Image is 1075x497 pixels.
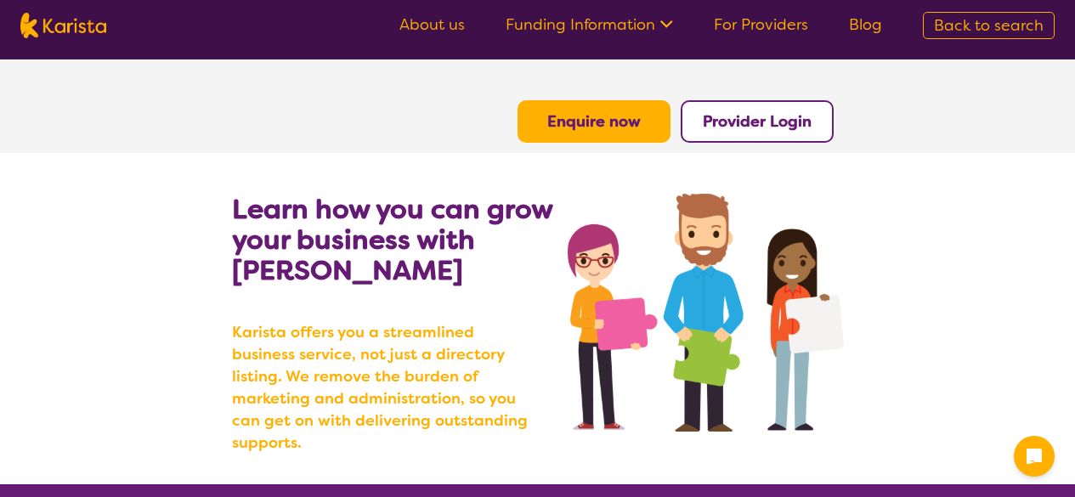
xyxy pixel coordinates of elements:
[849,14,882,35] a: Blog
[506,14,673,35] a: Funding Information
[568,194,843,432] img: grow your business with Karista
[399,14,465,35] a: About us
[232,191,552,288] b: Learn how you can grow your business with [PERSON_NAME]
[681,100,834,143] button: Provider Login
[934,15,1044,36] span: Back to search
[518,100,670,143] button: Enquire now
[547,111,641,132] a: Enquire now
[232,321,538,454] b: Karista offers you a streamlined business service, not just a directory listing. We remove the bu...
[714,14,808,35] a: For Providers
[923,12,1055,39] a: Back to search
[703,111,812,132] a: Provider Login
[20,13,106,38] img: Karista logo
